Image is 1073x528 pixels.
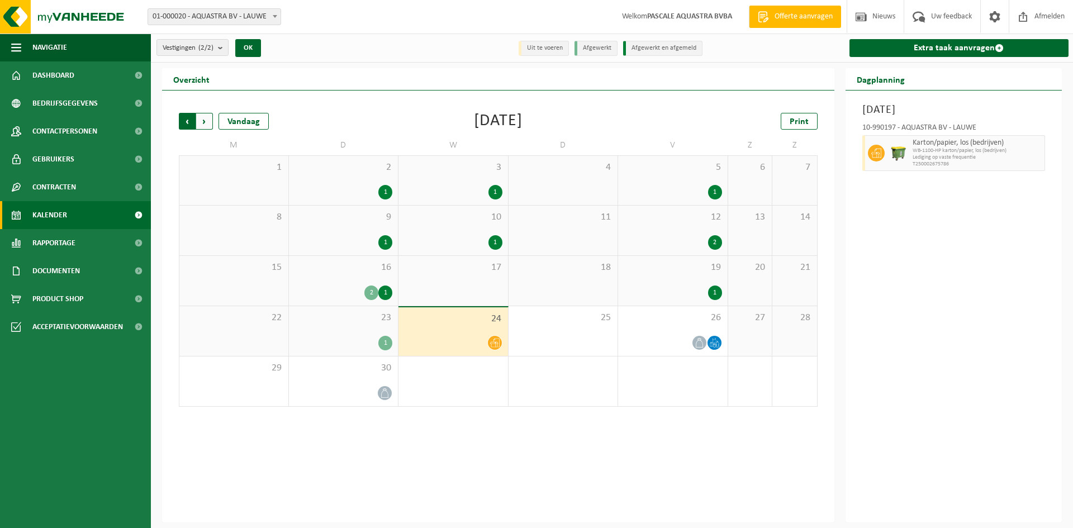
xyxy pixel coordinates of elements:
div: 1 [708,185,722,199]
span: Navigatie [32,34,67,61]
td: Z [728,135,773,155]
span: 5 [624,161,722,174]
span: 2 [295,161,393,174]
span: 13 [734,211,767,223]
div: 1 [378,336,392,350]
div: 1 [488,185,502,199]
span: Product Shop [32,285,83,313]
span: 01-000020 - AQUASTRA BV - LAUWE [148,8,281,25]
span: WB-1100-HP karton/papier, los (bedrijven) [913,148,1042,154]
span: Volgende [196,113,213,130]
span: 3 [404,161,502,174]
span: 30 [295,362,393,374]
span: 4 [514,161,613,174]
div: 1 [378,286,392,300]
td: V [618,135,728,155]
span: 01-000020 - AQUASTRA BV - LAUWE [148,9,281,25]
td: Z [772,135,817,155]
span: 8 [185,211,283,223]
span: 19 [624,261,722,274]
count: (2/2) [198,44,213,51]
div: 1 [378,185,392,199]
li: Afgewerkt [575,41,618,56]
span: 16 [295,261,393,274]
span: Vestigingen [163,40,213,56]
a: Print [781,113,818,130]
li: Afgewerkt en afgemeld [623,41,702,56]
span: 27 [734,312,767,324]
a: Extra taak aanvragen [849,39,1069,57]
span: 18 [514,261,613,274]
div: [DATE] [474,113,523,130]
strong: PASCALE AQUASTRA BVBA [647,12,732,21]
span: Documenten [32,257,80,285]
button: OK [235,39,261,57]
div: 1 [378,235,392,250]
span: 12 [624,211,722,223]
span: Dashboard [32,61,74,89]
span: Acceptatievoorwaarden [32,313,123,341]
span: Print [790,117,809,126]
span: T250002675786 [913,161,1042,168]
div: 1 [708,286,722,300]
span: 20 [734,261,767,274]
span: 15 [185,261,283,274]
span: 28 [778,312,811,324]
span: Gebruikers [32,145,74,173]
span: 6 [734,161,767,174]
span: Offerte aanvragen [772,11,835,22]
div: Vandaag [219,113,269,130]
span: 10 [404,211,502,223]
span: Karton/papier, los (bedrijven) [913,139,1042,148]
span: 14 [778,211,811,223]
span: 29 [185,362,283,374]
span: 22 [185,312,283,324]
a: Offerte aanvragen [749,6,841,28]
span: Vorige [179,113,196,130]
span: Lediging op vaste frequentie [913,154,1042,161]
div: 1 [488,235,502,250]
span: Contactpersonen [32,117,97,145]
span: Kalender [32,201,67,229]
h2: Dagplanning [846,68,916,90]
img: WB-1100-HPE-GN-50 [890,145,907,161]
li: Uit te voeren [519,41,569,56]
td: D [509,135,619,155]
span: 11 [514,211,613,223]
button: Vestigingen(2/2) [156,39,229,56]
div: 2 [364,286,378,300]
span: 9 [295,211,393,223]
span: 21 [778,261,811,274]
span: 25 [514,312,613,324]
span: 1 [185,161,283,174]
span: 24 [404,313,502,325]
h2: Overzicht [162,68,221,90]
div: 10-990197 - AQUASTRA BV - LAUWE [862,124,1046,135]
span: 26 [624,312,722,324]
span: 17 [404,261,502,274]
h3: [DATE] [862,102,1046,118]
span: Bedrijfsgegevens [32,89,98,117]
span: Contracten [32,173,76,201]
span: Rapportage [32,229,75,257]
span: 7 [778,161,811,174]
td: D [289,135,399,155]
div: 2 [708,235,722,250]
td: W [398,135,509,155]
span: 23 [295,312,393,324]
td: M [179,135,289,155]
